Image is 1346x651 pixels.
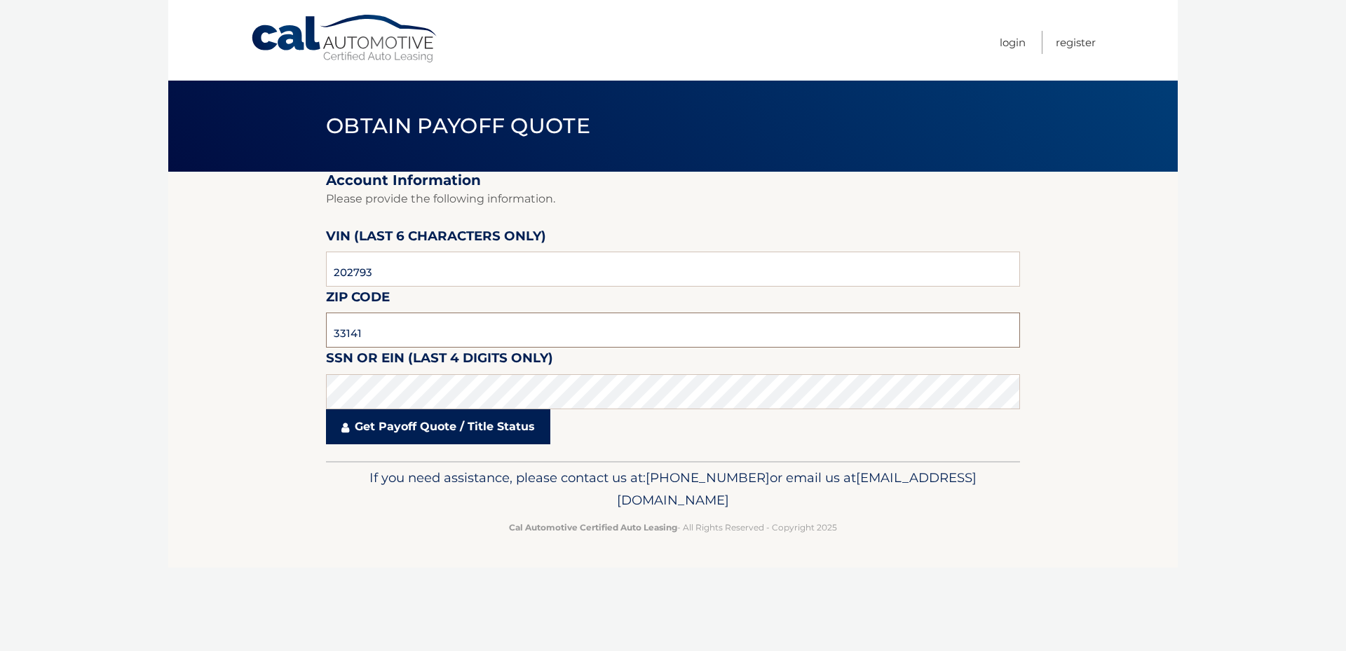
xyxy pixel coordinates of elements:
[250,14,440,64] a: Cal Automotive
[335,520,1011,535] p: - All Rights Reserved - Copyright 2025
[326,189,1020,209] p: Please provide the following information.
[326,287,390,313] label: Zip Code
[326,226,546,252] label: VIN (last 6 characters only)
[1000,31,1026,54] a: Login
[509,522,677,533] strong: Cal Automotive Certified Auto Leasing
[326,409,550,444] a: Get Payoff Quote / Title Status
[326,172,1020,189] h2: Account Information
[326,348,553,374] label: SSN or EIN (last 4 digits only)
[646,470,770,486] span: [PHONE_NUMBER]
[326,113,590,139] span: Obtain Payoff Quote
[1056,31,1096,54] a: Register
[335,467,1011,512] p: If you need assistance, please contact us at: or email us at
